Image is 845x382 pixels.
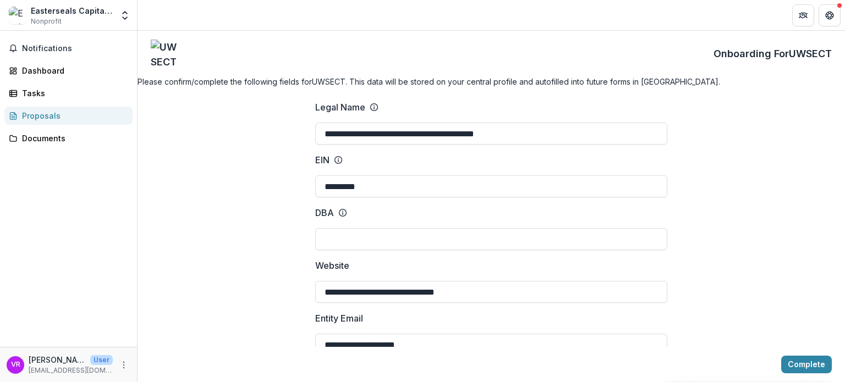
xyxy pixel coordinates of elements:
p: Website [315,259,349,272]
p: Entity Email [315,312,363,325]
div: Proposals [22,110,124,121]
p: [EMAIL_ADDRESS][DOMAIN_NAME] [29,366,113,375]
p: User [90,355,113,365]
img: Easterseals Capital Region & Eastern CT, Inc. [9,7,26,24]
p: [PERSON_NAME] [29,354,86,366]
p: Onboarding For UWSECT [714,46,832,61]
h4: Please confirm/complete the following fields for UWSECT . This data will be stored on your centra... [138,76,845,87]
img: UWSECT logo [151,40,178,67]
div: Dashboard [22,65,124,76]
p: Legal Name [315,101,365,114]
button: Complete [781,356,832,373]
span: Notifications [22,44,128,53]
span: Nonprofit [31,16,62,26]
a: Tasks [4,84,133,102]
div: Tasks [22,87,124,99]
p: DBA [315,206,334,219]
div: Documents [22,132,124,144]
button: Partners [792,4,814,26]
button: Get Help [819,4,841,26]
a: Dashboard [4,62,133,80]
button: Open entity switcher [117,4,133,26]
div: Valerie Rodino [11,361,20,368]
a: Documents [4,129,133,147]
a: Proposals [4,107,133,125]
button: Notifications [4,40,133,57]
button: More [117,358,130,372]
p: EIN [315,153,330,167]
div: Easterseals Capital Region & [GEOGRAPHIC_DATA], Inc. [31,5,113,16]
